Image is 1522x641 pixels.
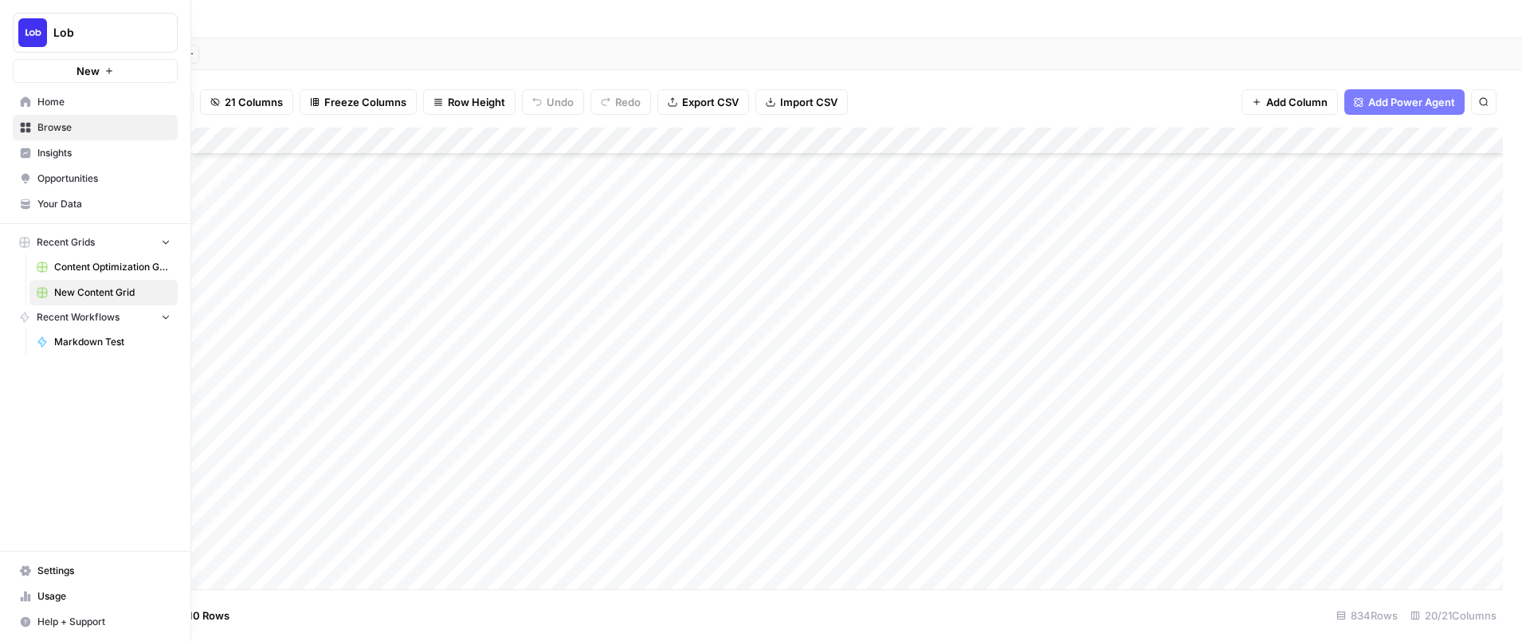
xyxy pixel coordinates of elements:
span: Content Optimization Grid [54,260,171,274]
button: Redo [590,89,651,115]
span: Recent Grids [37,235,95,250]
span: New [76,63,100,79]
button: Add Power Agent [1344,89,1465,115]
span: Add Column [1266,94,1328,110]
span: Lob [53,25,150,41]
span: Browse [37,120,171,135]
button: Export CSV [657,89,749,115]
span: Insights [37,146,171,160]
span: Markdown Test [54,335,171,349]
a: Your Data [13,191,178,217]
button: Add Column [1242,89,1338,115]
button: New [13,59,178,83]
span: Export CSV [682,94,739,110]
button: 21 Columns [200,89,293,115]
a: Insights [13,140,178,166]
span: Usage [37,589,171,604]
span: Home [37,95,171,109]
button: Recent Grids [13,230,178,254]
span: Recent Workflows [37,310,120,324]
button: Freeze Columns [300,89,417,115]
span: New Content Grid [54,285,171,300]
span: Add 10 Rows [166,608,229,623]
a: Settings [13,558,178,584]
span: Settings [37,564,171,578]
div: 20/21 Columns [1404,603,1503,628]
button: Workspace: Lob [13,13,178,53]
a: Browse [13,115,178,140]
span: Your Data [37,197,171,211]
button: Row Height [423,89,516,115]
span: Undo [547,94,574,110]
span: Help + Support [37,615,171,629]
button: Undo [522,89,584,115]
div: 834 Rows [1330,603,1404,628]
a: New Content Grid [29,280,178,305]
button: Help + Support [13,609,178,635]
button: Import CSV [755,89,848,115]
span: Add Power Agent [1368,94,1455,110]
a: Opportunities [13,166,178,191]
span: Freeze Columns [324,94,406,110]
a: Content Optimization Grid [29,254,178,280]
a: Markdown Test [29,329,178,355]
span: 21 Columns [225,94,283,110]
a: Home [13,89,178,115]
span: Row Height [448,94,505,110]
button: Recent Workflows [13,305,178,329]
span: Opportunities [37,171,171,186]
span: Import CSV [780,94,837,110]
span: Redo [615,94,641,110]
a: Usage [13,584,178,609]
img: Lob Logo [18,18,47,47]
